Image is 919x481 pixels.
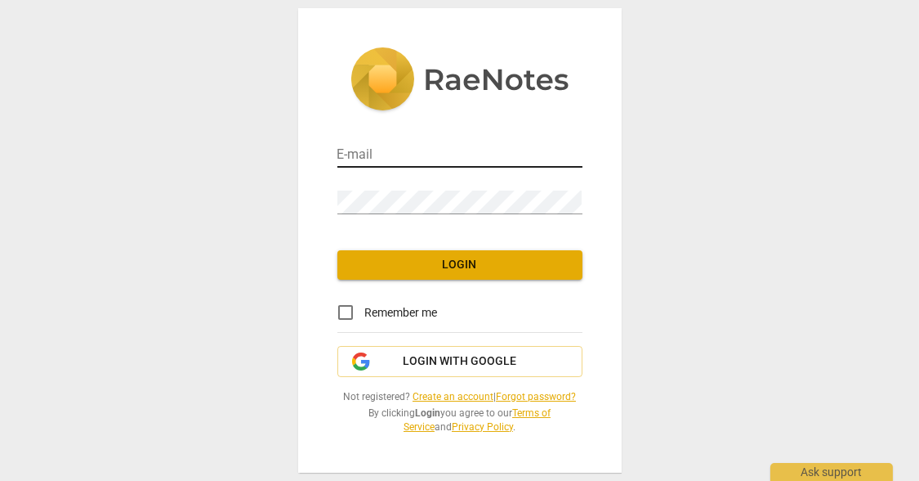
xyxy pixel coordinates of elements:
a: Privacy Policy [452,421,513,433]
span: Not registered? | [337,390,582,404]
img: 5ac2273c67554f335776073100b6d88f.svg [350,47,569,115]
button: Login with Google [337,346,582,377]
span: By clicking you agree to our and . [337,407,582,434]
b: Login [415,407,440,419]
a: Terms of Service [404,407,551,433]
span: Login with Google [403,353,516,370]
a: Create an account [413,391,493,402]
div: Ask support [770,463,893,481]
button: Login [337,250,582,280]
span: Remember me [365,304,438,321]
span: Login [350,257,569,273]
a: Forgot password? [496,391,576,402]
